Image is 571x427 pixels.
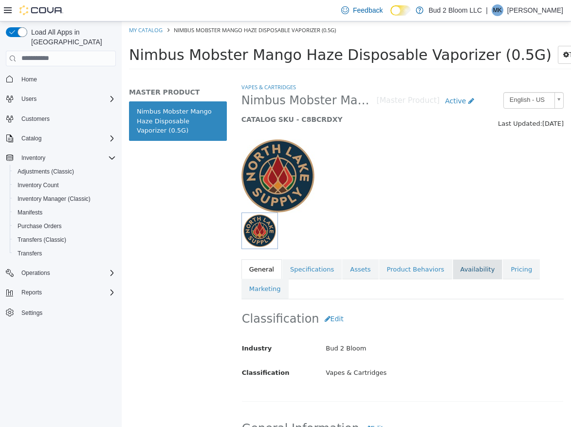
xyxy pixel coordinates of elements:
[14,166,78,177] a: Adjustments (Classic)
[14,179,63,191] a: Inventory Count
[21,76,37,83] span: Home
[7,66,105,75] h5: MASTER PRODUCT
[18,267,54,279] button: Operations
[14,193,94,205] a: Inventory Manager (Classic)
[27,27,116,47] span: Load All Apps in [GEOGRAPHIC_DATA]
[10,192,120,206] button: Inventory Manager (Classic)
[2,112,120,126] button: Customers
[492,4,503,16] div: Marcus Kirk
[14,248,46,259] a: Transfers
[52,5,214,12] span: Nimbus Mobster Mango Haze Disposable Vaporizer (0.5G)
[421,98,442,106] span: [DATE]
[10,219,120,233] button: Purchase Orders
[18,222,62,230] span: Purchase Orders
[18,287,46,298] button: Reports
[318,71,358,89] a: Active
[120,238,160,258] a: General
[120,118,193,191] img: 150
[120,72,255,87] span: Nimbus Mobster Mango Haze Disposable Vaporizer (0.5G)
[21,309,42,317] span: Settings
[10,247,120,260] button: Transfers
[258,238,331,258] a: Product Behaviors
[18,250,42,257] span: Transfers
[120,348,168,355] span: Classification
[21,115,50,123] span: Customers
[18,267,116,279] span: Operations
[14,166,116,177] span: Adjustments (Classic)
[120,62,174,69] a: Vapes & Cartridges
[507,4,563,16] p: [PERSON_NAME]
[2,266,120,280] button: Operations
[436,24,474,42] button: Tools
[2,92,120,106] button: Users
[2,151,120,165] button: Inventory
[14,234,116,246] span: Transfers (Classic)
[21,154,45,162] span: Inventory
[18,93,116,105] span: Users
[10,233,120,247] button: Transfers (Classic)
[18,287,116,298] span: Reports
[18,152,116,164] span: Inventory
[2,286,120,299] button: Reports
[10,165,120,178] button: Adjustments (Classic)
[14,207,46,218] a: Manifests
[18,209,42,216] span: Manifests
[18,306,116,318] span: Settings
[10,178,120,192] button: Inventory Count
[120,289,442,307] h2: Classification
[14,179,116,191] span: Inventory Count
[18,168,74,175] span: Adjustments (Classic)
[428,4,482,16] p: Bud 2 Bloom LLC
[381,238,418,258] a: Pricing
[18,133,116,144] span: Catalog
[18,181,59,189] span: Inventory Count
[14,193,116,205] span: Inventory Manager (Classic)
[21,289,42,296] span: Reports
[19,5,63,15] img: Cova
[18,113,116,125] span: Customers
[21,135,41,142] span: Catalog
[238,398,267,416] button: Edit
[2,132,120,145] button: Catalog
[198,289,227,307] button: Edit
[18,152,49,164] button: Inventory
[14,207,116,218] span: Manifests
[120,323,150,330] span: Industry
[382,71,442,87] a: English - US
[18,307,46,319] a: Settings
[7,5,41,12] a: My Catalog
[376,98,421,106] span: Last Updated:
[18,74,41,85] a: Home
[197,319,449,336] div: Bud 2 Bloom
[323,76,344,83] span: Active
[331,238,381,258] a: Availability
[18,113,54,125] a: Customers
[390,5,411,16] input: Dark Mode
[493,4,502,16] span: MK
[14,220,66,232] a: Purchase Orders
[18,236,66,244] span: Transfers (Classic)
[2,305,120,319] button: Settings
[18,195,91,203] span: Inventory Manager (Classic)
[14,220,116,232] span: Purchase Orders
[18,73,116,85] span: Home
[7,25,430,42] span: Nimbus Mobster Mango Haze Disposable Vaporizer (0.5G)
[18,133,45,144] button: Catalog
[18,93,40,105] button: Users
[120,398,442,416] h2: General Information
[486,4,488,16] p: |
[21,269,50,277] span: Operations
[120,94,358,102] h5: CATALOG SKU - C8BCRDXY
[14,234,70,246] a: Transfers (Classic)
[161,238,220,258] a: Specifications
[337,0,387,20] a: Feedback
[10,206,120,219] button: Manifests
[120,257,167,278] a: Marketing
[382,71,429,86] span: English - US
[14,248,116,259] span: Transfers
[255,76,318,83] small: [Master Product]
[221,238,257,258] a: Assets
[2,72,120,86] button: Home
[197,343,449,360] div: Vapes & Cartridges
